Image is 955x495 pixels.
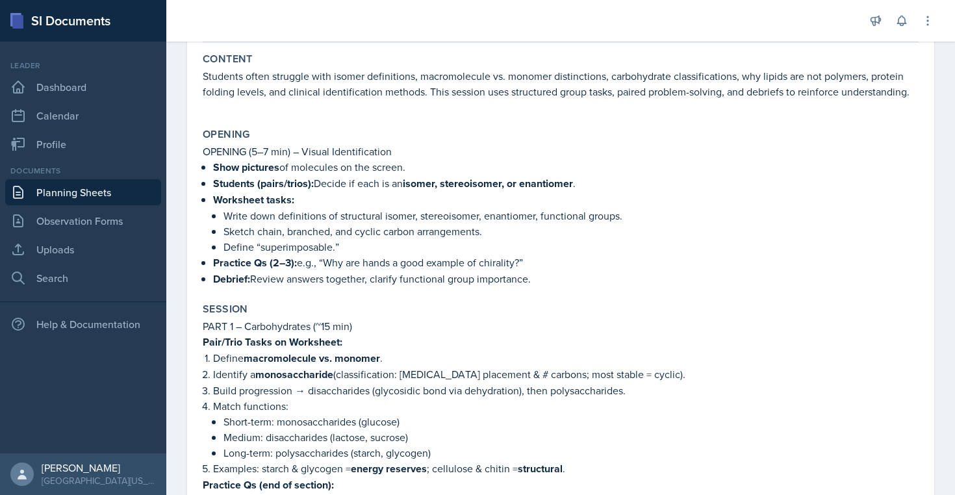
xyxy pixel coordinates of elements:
p: Review answers together, clarify functional group importance. [213,271,919,287]
p: PART 1 – Carbohydrates (~15 min) [203,318,919,334]
div: [PERSON_NAME] [42,461,156,474]
strong: macromolecule vs. monomer [244,351,380,366]
p: OPENING (5–7 min) – Visual Identification [203,144,919,159]
p: Short-term: monosaccharides (glucose) [223,414,919,429]
a: Observation Forms [5,208,161,234]
strong: monosaccharide [255,367,333,382]
a: Profile [5,131,161,157]
div: Help & Documentation [5,311,161,337]
strong: Debrief: [213,272,250,286]
strong: Show pictures [213,160,279,175]
a: Calendar [5,103,161,129]
div: Documents [5,165,161,177]
label: Session [203,303,248,316]
a: Planning Sheets [5,179,161,205]
strong: Practice Qs (2–3): [213,255,297,270]
p: Long-term: polysaccharides (starch, glycogen) [223,445,919,461]
p: e.g., “Why are hands a good example of chirality?” [213,255,919,271]
strong: Worksheet tasks: [213,192,294,207]
p: Students often struggle with isomer definitions, macromolecule vs. monomer distinctions, carbohyd... [203,68,919,99]
p: Sketch chain, branched, and cyclic carbon arrangements. [223,223,919,239]
p: Identify a (classification: [MEDICAL_DATA] placement & # carbons; most stable = cyclic). [213,366,919,383]
p: Write down definitions of structural isomer, stereoisomer, enantiomer, functional groups. [223,208,919,223]
strong: Practice Qs (end of section): [203,477,334,492]
strong: Pair/Trio Tasks on Worksheet: [203,335,342,349]
p: Define . [213,350,919,366]
p: Define “superimposable.” [223,239,919,255]
p: Medium: disaccharides (lactose, sucrose) [223,429,919,445]
label: Opening [203,128,250,141]
div: Leader [5,60,161,71]
a: Dashboard [5,74,161,100]
strong: energy reserves [351,461,427,476]
a: Search [5,265,161,291]
strong: Students (pairs/trios): [213,176,314,191]
p: of molecules on the screen. [213,159,919,175]
strong: isomer, stereoisomer, or enantiomer [403,176,573,191]
strong: structural [518,461,563,476]
p: Decide if each is an . [213,175,919,192]
p: Examples: starch & glycogen = ; cellulose & chitin = . [213,461,919,477]
label: Content [203,53,253,66]
p: Match functions: [213,398,919,414]
a: Uploads [5,236,161,262]
p: Build progression → disaccharides (glycosidic bond via dehydration), then polysaccharides. [213,383,919,398]
div: [GEOGRAPHIC_DATA][US_STATE] [42,474,156,487]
